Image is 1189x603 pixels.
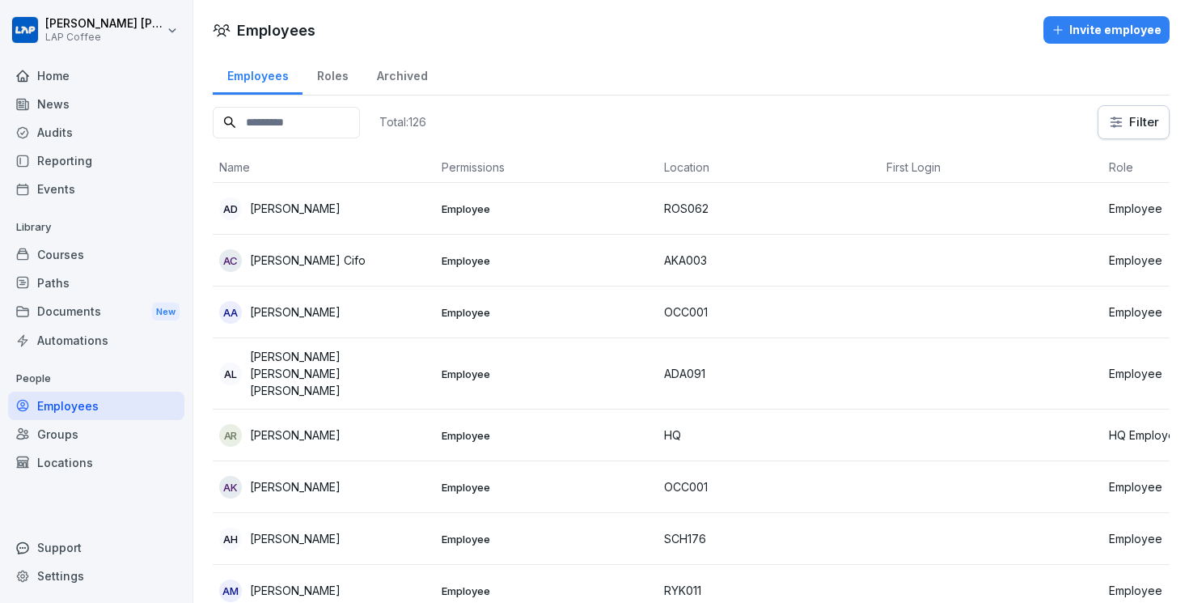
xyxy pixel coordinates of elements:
p: [PERSON_NAME] [250,304,341,321]
p: Employee [442,428,651,443]
p: OCC001 [664,304,874,321]
div: AC [219,249,242,272]
a: Home [8,62,184,90]
th: Location [658,152,880,183]
p: Employee [442,480,651,495]
p: [PERSON_NAME] [250,478,341,495]
p: [PERSON_NAME] [250,530,341,547]
p: Employee [442,305,651,320]
a: Events [8,175,184,203]
button: Filter [1098,106,1169,138]
button: Invite employee [1043,16,1170,44]
a: Locations [8,448,184,477]
div: AA [219,301,242,324]
div: Filter [1108,114,1159,130]
div: AL [219,363,242,385]
p: Employee [442,532,651,546]
a: Settings [8,562,184,590]
p: ADA091 [664,365,874,382]
div: Documents [8,297,184,327]
a: Paths [8,269,184,297]
p: Library [8,214,184,240]
div: AH [219,528,242,550]
p: Total: 126 [379,114,426,130]
a: Roles [303,53,362,95]
div: AK [219,476,242,499]
p: Employee [442,253,651,268]
a: News [8,90,184,118]
div: AR [219,424,242,447]
div: AD [219,197,242,220]
div: New [152,303,180,321]
p: [PERSON_NAME] [250,427,341,444]
a: Audits [8,118,184,147]
p: HQ [664,427,874,444]
a: Courses [8,240,184,269]
p: [PERSON_NAME] [250,582,341,599]
th: Name [213,152,435,183]
div: AM [219,580,242,602]
a: Archived [362,53,442,95]
a: Automations [8,326,184,355]
p: Employee [442,202,651,216]
p: RYK011 [664,582,874,599]
p: AKA003 [664,252,874,269]
a: Employees [213,53,303,95]
p: SCH176 [664,530,874,547]
p: Employee [442,367,651,381]
p: [PERSON_NAME] [250,200,341,217]
div: Invite employee [1051,21,1161,39]
a: Groups [8,420,184,448]
th: First Login [880,152,1102,183]
p: [PERSON_NAME] Cifo [250,252,366,269]
a: Reporting [8,147,184,175]
p: ROS062 [664,200,874,217]
p: [PERSON_NAME] [PERSON_NAME] [45,17,163,31]
th: Permissions [435,152,658,183]
p: OCC001 [664,478,874,495]
a: Employees [8,392,184,420]
a: DocumentsNew [8,297,184,327]
p: Employee [442,584,651,598]
p: LAP Coffee [45,32,163,43]
div: Support [8,533,184,562]
p: [PERSON_NAME] [PERSON_NAME] [PERSON_NAME] [250,348,429,399]
p: People [8,366,184,392]
h1: Employees [237,19,315,41]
